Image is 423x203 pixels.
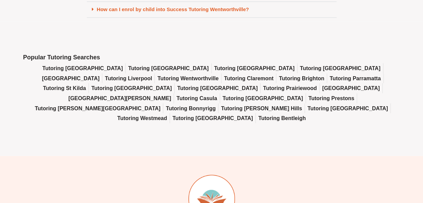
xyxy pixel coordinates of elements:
a: Tutoring [GEOGRAPHIC_DATA] [128,63,209,73]
a: Tutoring Westmead [117,113,167,123]
a: Tutoring [GEOGRAPHIC_DATA] [172,113,253,123]
a: Tutoring Parramatta [330,73,381,83]
a: [GEOGRAPHIC_DATA] [322,83,380,93]
h2: Popular Tutoring Searches [23,53,400,61]
a: Tutoring [GEOGRAPHIC_DATA] [307,103,388,113]
a: Tutoring [PERSON_NAME][GEOGRAPHIC_DATA] [35,103,160,113]
div: How can I enrol by child into Success Tutoring Wentworthville? [87,2,337,18]
a: Tutoring [GEOGRAPHIC_DATA] [214,63,294,73]
a: Tutoring [GEOGRAPHIC_DATA] [177,83,258,93]
a: Tutoring St Kilda [43,83,86,93]
a: Tutoring Brighton [279,73,324,83]
a: Tutoring Bentleigh [258,113,306,123]
a: Tutoring Prestons [308,93,354,103]
a: [GEOGRAPHIC_DATA][PERSON_NAME] [68,93,171,103]
a: [GEOGRAPHIC_DATA] [42,73,100,83]
a: Tutoring [GEOGRAPHIC_DATA] [222,93,303,103]
a: Tutoring Liverpool [105,73,152,83]
a: Tutoring [GEOGRAPHIC_DATA] [300,63,380,73]
a: Tutoring Claremont [224,73,273,83]
a: Tutoring Prairiewood [263,83,317,93]
a: Tutoring Wentworthville [157,73,219,83]
a: Tutoring [GEOGRAPHIC_DATA] [91,83,172,93]
a: Tutoring [GEOGRAPHIC_DATA] [42,63,123,73]
a: Tutoring Bonnyrigg [166,103,216,113]
a: Tutoring Casula [176,93,217,103]
iframe: Chat Widget [311,127,423,203]
a: Tutoring [PERSON_NAME] Hills [221,103,302,113]
a: How can I enrol by child into Success Tutoring Wentworthville? [97,6,249,12]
